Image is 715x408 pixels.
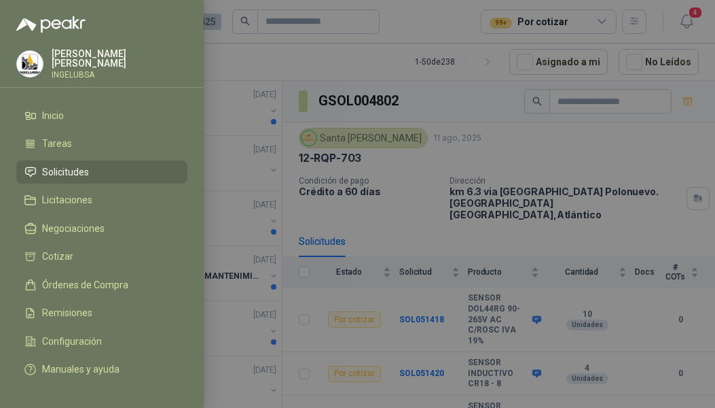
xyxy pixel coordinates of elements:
[16,133,187,156] a: Tareas
[42,110,64,121] span: Inicio
[52,49,187,68] p: [PERSON_NAME] [PERSON_NAME]
[16,189,187,212] a: Licitaciones
[52,71,187,79] p: INGELUBSA
[16,245,187,269] a: Cotizar
[16,160,187,184] a: Solicitudes
[16,358,187,381] a: Manuales y ayuda
[42,251,73,262] span: Cotizar
[42,194,92,205] span: Licitaciones
[16,104,187,127] a: Inicio
[17,51,43,77] img: Company Logo
[16,16,86,33] img: Logo peakr
[16,217,187,240] a: Negociaciones
[42,364,120,375] span: Manuales y ayuda
[16,273,187,296] a: Órdenes de Compra
[42,138,72,149] span: Tareas
[16,302,187,325] a: Remisiones
[42,167,89,177] span: Solicitudes
[42,336,102,347] span: Configuración
[42,279,128,290] span: Órdenes de Compra
[42,307,92,318] span: Remisiones
[42,223,105,234] span: Negociaciones
[16,330,187,353] a: Configuración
